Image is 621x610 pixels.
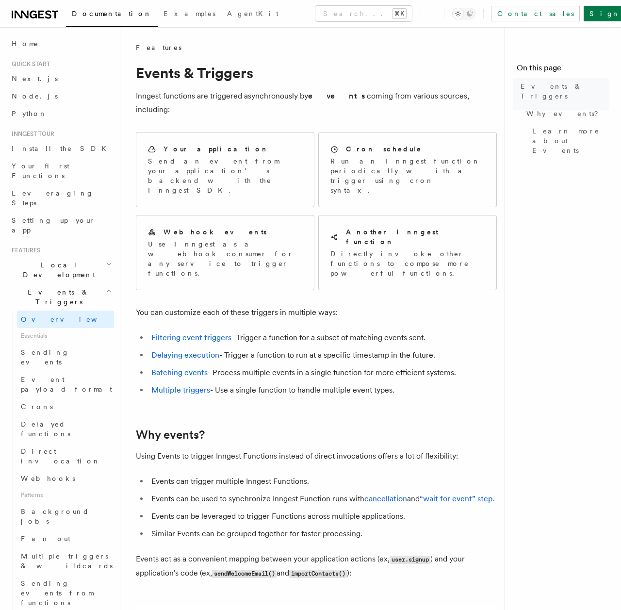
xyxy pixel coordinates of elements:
[151,350,219,360] a: Delaying execution
[221,3,284,26] a: AgentKit
[17,547,114,575] a: Multiple triggers & wildcards
[17,487,114,503] span: Patterns
[8,35,114,52] a: Home
[151,333,231,342] a: Filtering event triggers
[227,10,278,17] span: AgentKit
[8,184,114,212] a: Leveraging Steps
[136,215,314,290] a: Webhook eventsUse Inngest as a webhook consumer for any service to trigger functions.
[148,527,497,541] li: Similar Events can be grouped together for faster processing.
[136,64,497,82] h1: Events & Triggers
[136,428,205,442] a: Why events?
[12,145,112,152] span: Install the SDK
[148,331,497,345] li: - Trigger a function for a subset of matching events sent.
[8,256,114,283] button: Local Development
[148,492,497,506] li: Events can be used to synchronize Inngest Function runs with and .
[21,348,69,366] span: Sending events
[289,570,347,578] code: importContacts()
[346,144,422,154] h2: Cron schedule
[212,570,277,578] code: sendWelcomeEmail()
[148,383,497,397] li: - Use a single function to handle multiple event types.
[148,475,497,488] li: Events can trigger multiple Inngest Functions.
[523,105,609,122] a: Why events?
[8,105,114,122] a: Python
[12,216,95,234] span: Setting up your app
[17,503,114,530] a: Background jobs
[17,328,114,344] span: Essentials
[21,579,93,607] span: Sending events from functions
[8,60,50,68] span: Quick start
[12,39,39,49] span: Home
[21,315,121,323] span: Overview
[21,535,70,543] span: Fan out
[12,110,47,117] span: Python
[392,9,406,18] kbd: ⌘K
[8,130,54,138] span: Inngest tour
[12,189,94,207] span: Leveraging Steps
[136,306,497,319] p: You can customize each of these triggers in multiple ways:
[163,144,269,154] h2: Your application
[526,109,605,118] span: Why events?
[491,6,580,21] a: Contact sales
[452,8,475,19] button: Toggle dark mode
[12,162,69,180] span: Your first Functions
[315,6,412,21] button: Search...⌘K
[158,3,221,26] a: Examples
[8,140,114,157] a: Install the SDK
[21,403,53,411] span: Crons
[330,156,485,195] p: Run an Inngest function periodically with a trigger using cron syntax.
[136,132,314,207] a: Your applicationSend an event from your application’s backend with the Inngest SDK.
[17,415,114,443] a: Delayed functions
[21,376,112,393] span: Event payload format
[163,10,215,17] span: Examples
[8,283,114,311] button: Events & Triggers
[136,552,497,580] p: Events act as a convenient mapping between your application actions (ex, ) and your application's...
[21,508,89,525] span: Background jobs
[12,75,58,82] span: Next.js
[12,92,58,100] span: Node.js
[364,494,407,503] a: cancellation
[17,530,114,547] a: Fan out
[521,82,609,101] span: Events & Triggers
[21,552,113,570] span: Multiple triggers & wildcards
[66,3,158,27] a: Documentation
[148,348,497,362] li: - Trigger a function to run at a specific timestamp in the future.
[21,447,100,465] span: Direct invocation
[17,344,114,371] a: Sending events
[21,475,75,482] span: Webhooks
[17,371,114,398] a: Event payload format
[151,385,210,395] a: Multiple triggers
[136,43,181,52] span: Features
[148,156,302,195] p: Send an event from your application’s backend with the Inngest SDK.
[17,311,114,328] a: Overview
[330,249,485,278] p: Directly invoke other functions to compose more powerful functions.
[17,398,114,415] a: Crons
[72,10,152,17] span: Documentation
[136,449,497,463] p: Using Events to trigger Inngest Functions instead of direct invocations offers a lot of flexibility:
[346,227,485,247] h2: Another Inngest function
[148,366,497,379] li: - Process multiple events in a single function for more efficient systems.
[8,157,114,184] a: Your first Functions
[318,215,497,290] a: Another Inngest functionDirectly invoke other functions to compose more powerful functions.
[17,470,114,487] a: Webhooks
[528,122,609,159] a: Learn more about Events
[8,212,114,239] a: Setting up your app
[8,287,106,307] span: Events & Triggers
[136,89,497,116] p: Inngest functions are triggered asynchronously by coming from various sources, including:
[148,510,497,523] li: Events can be leveraged to trigger Functions across multiple applications.
[148,239,302,278] p: Use Inngest as a webhook consumer for any service to trigger functions.
[8,260,106,280] span: Local Development
[17,443,114,470] a: Direct invocation
[390,556,430,564] code: user.signup
[517,78,609,105] a: Events & Triggers
[8,87,114,105] a: Node.js
[517,62,609,78] h4: On this page
[163,227,267,237] h2: Webhook events
[318,132,497,207] a: Cron scheduleRun an Inngest function periodically with a trigger using cron syntax.
[308,91,367,100] strong: events
[532,126,609,155] span: Learn more about Events
[8,70,114,87] a: Next.js
[151,368,208,377] a: Batching events
[21,420,70,438] span: Delayed functions
[420,494,493,503] a: “wait for event” step
[8,247,40,254] span: Features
